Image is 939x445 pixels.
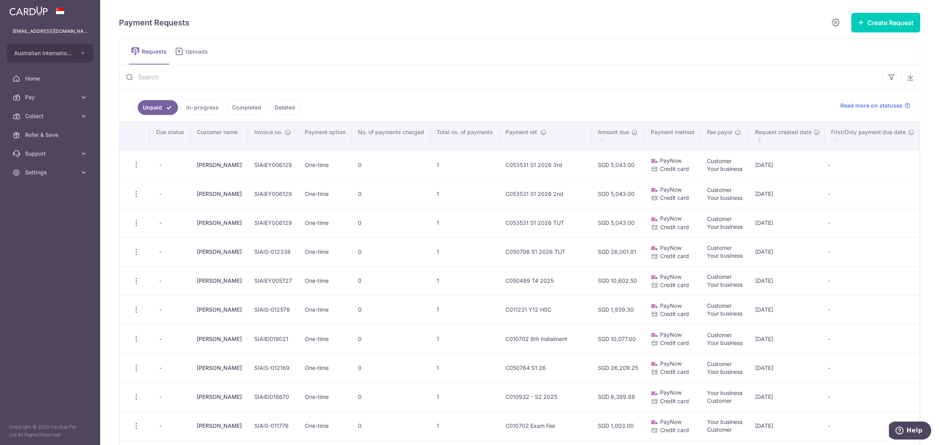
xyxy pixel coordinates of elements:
td: [PERSON_NAME] [191,353,248,382]
span: Refer & Save [25,131,77,139]
span: Credit card [660,165,689,172]
a: Deleted [270,100,300,115]
span: PayNow [660,331,682,338]
span: Customer [707,426,732,433]
span: Home [25,75,77,83]
span: First/Only payment due date [831,128,906,136]
td: 1 [430,266,499,295]
td: 0 [352,411,430,440]
span: Invoice no. [254,128,282,136]
td: C053531 S1 2026 3rd [499,150,592,179]
th: First/Only payment due date : activate to sort column ascending [825,122,919,150]
th: Due status [150,122,191,150]
span: - [156,188,165,199]
td: - [825,179,919,208]
td: 0 [352,295,430,324]
td: - [825,411,919,440]
td: [DATE] [749,411,825,440]
td: 0 [352,382,430,411]
td: 0 [352,266,430,295]
td: [PERSON_NAME] [191,266,248,295]
span: Credit card [660,427,689,433]
td: SIAIS-012578 [248,295,299,324]
span: Request created date [755,128,811,136]
td: C050796 S1 2026 TUT [499,237,592,266]
th: Amount due : activate to sort column ascending [592,122,644,150]
th: Fee payor [701,122,749,150]
td: [PERSON_NAME] [191,237,248,266]
th: Payment method [644,122,701,150]
span: Read more on statuses [840,102,903,109]
span: Credit card [660,282,689,288]
td: One-time [299,353,352,382]
span: Help [18,5,34,13]
td: [PERSON_NAME] [191,208,248,237]
span: Your business [707,252,743,259]
td: SGD 5,043.00 [592,150,644,179]
iframe: Opens a widget where you can find more information [889,422,931,441]
span: Credit card [660,224,689,230]
span: Australian International School Pte Ltd [14,49,72,57]
span: Fee payor [707,128,732,136]
span: PayNow [660,302,682,309]
span: PayNow [660,244,682,251]
td: SIAIEY006129 [248,179,299,208]
img: paynow-md-4fe65508ce96feda548756c5ee0e473c78d4820b8ea51387c6e4ad89e58a5e61.png [651,418,658,426]
span: Customer [707,158,732,164]
td: SIAIEY006129 [248,208,299,237]
td: 0 [352,324,430,353]
td: C010702 8th Instalment [499,324,592,353]
td: - [825,324,919,353]
span: Customer [707,244,732,251]
span: - [156,217,165,228]
input: Search [119,65,882,90]
td: 1 [430,237,499,266]
td: SIAIEY006129 [248,150,299,179]
td: - [825,208,919,237]
a: In-progress [181,100,224,115]
td: SIAIS-012169 [248,353,299,382]
th: Request created date : activate to sort column ascending [749,122,825,150]
td: SIAIEY005727 [248,266,299,295]
td: [DATE] [749,266,825,295]
td: One-time [299,237,352,266]
button: Create Request [851,13,920,32]
span: Support [25,150,77,158]
img: paynow-md-4fe65508ce96feda548756c5ee0e473c78d4820b8ea51387c6e4ad89e58a5e61.png [651,157,658,165]
td: SIAIS-011776 [248,411,299,440]
td: 1 [430,208,499,237]
p: [EMAIL_ADDRESS][DOMAIN_NAME] [13,27,88,35]
img: paynow-md-4fe65508ce96feda548756c5ee0e473c78d4820b8ea51387c6e4ad89e58a5e61.png [651,389,658,397]
td: C050764 S1 26 [499,353,592,382]
span: Payment ref. [505,128,538,136]
img: paynow-md-4fe65508ce96feda548756c5ee0e473c78d4820b8ea51387c6e4ad89e58a5e61.png [651,244,658,252]
td: C010932 - S2 2025 [499,382,592,411]
td: - [825,295,919,324]
img: paynow-md-4fe65508ce96feda548756c5ee0e473c78d4820b8ea51387c6e4ad89e58a5e61.png [651,273,658,281]
a: Read more on statuses [840,102,910,109]
td: One-time [299,150,352,179]
span: PayNow [660,215,682,222]
h5: Payment Requests [119,16,189,29]
td: SGD 26,209.25 [592,353,644,382]
td: SGD 10,077.00 [592,324,644,353]
td: SGD 5,043.00 [592,179,644,208]
span: - [156,304,165,315]
td: 1 [430,179,499,208]
img: paynow-md-4fe65508ce96feda548756c5ee0e473c78d4820b8ea51387c6e4ad89e58a5e61.png [651,360,658,368]
td: [DATE] [749,382,825,411]
button: Australian International School Pte Ltd [7,44,93,63]
a: Completed [227,100,266,115]
td: [PERSON_NAME] [191,179,248,208]
th: Total no. of payments [430,122,499,150]
td: [DATE] [749,179,825,208]
td: One-time [299,179,352,208]
td: One-time [299,411,352,440]
span: Credit card [660,398,689,404]
span: Your business [707,223,743,230]
td: - [825,382,919,411]
td: One-time [299,324,352,353]
td: C053531 S1 2026 2nd [499,179,592,208]
td: One-time [299,208,352,237]
th: Invoice no. [248,122,299,150]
